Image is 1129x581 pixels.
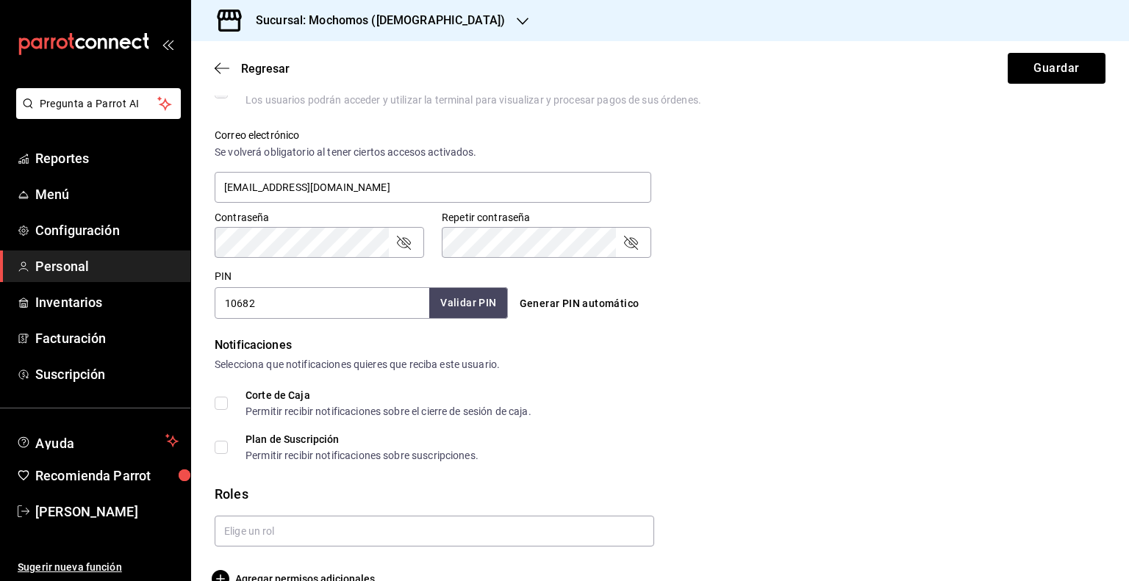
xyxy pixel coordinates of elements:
[35,256,179,276] span: Personal
[215,516,654,546] input: Elige un rol
[514,290,645,317] button: Generar PIN automático
[245,95,701,105] div: Los usuarios podrán acceder y utilizar la terminal para visualizar y procesar pagos de sus órdenes.
[35,364,179,384] span: Suscripción
[215,484,1105,504] div: Roles
[395,234,412,251] button: passwordField
[35,432,160,450] span: Ayuda
[16,88,181,119] button: Pregunta a Parrot AI
[215,271,232,281] label: PIN
[442,212,651,223] label: Repetir contraseña
[429,287,507,319] button: Validar PIN
[1008,53,1105,84] button: Guardar
[215,145,651,160] div: Se volverá obligatorio al tener ciertos accesos activados.
[215,357,1105,372] div: Selecciona que notificaciones quieres que reciba este usuario.
[244,12,505,29] h3: Sucursal: Mochomos ([DEMOGRAPHIC_DATA])
[35,292,179,312] span: Inventarios
[35,184,179,204] span: Menú
[10,107,181,122] a: Pregunta a Parrot AI
[35,220,179,240] span: Configuración
[215,336,1105,354] div: Notificaciones
[245,450,479,461] div: Permitir recibir notificaciones sobre suscripciones.
[18,560,179,575] span: Sugerir nueva función
[35,502,179,522] span: [PERSON_NAME]
[245,434,479,444] div: Plan de Suscripción
[241,62,290,76] span: Regresar
[622,234,639,251] button: passwordField
[40,96,158,112] span: Pregunta a Parrot AI
[35,466,179,486] span: Recomienda Parrot
[162,38,173,50] button: open_drawer_menu
[35,148,179,168] span: Reportes
[215,212,424,223] label: Contraseña
[215,62,290,76] button: Regresar
[215,287,429,318] input: 3 a 6 dígitos
[215,130,651,140] label: Correo electrónico
[35,328,179,348] span: Facturación
[245,406,531,416] div: Permitir recibir notificaciones sobre el cierre de sesión de caja.
[245,390,531,400] div: Corte de Caja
